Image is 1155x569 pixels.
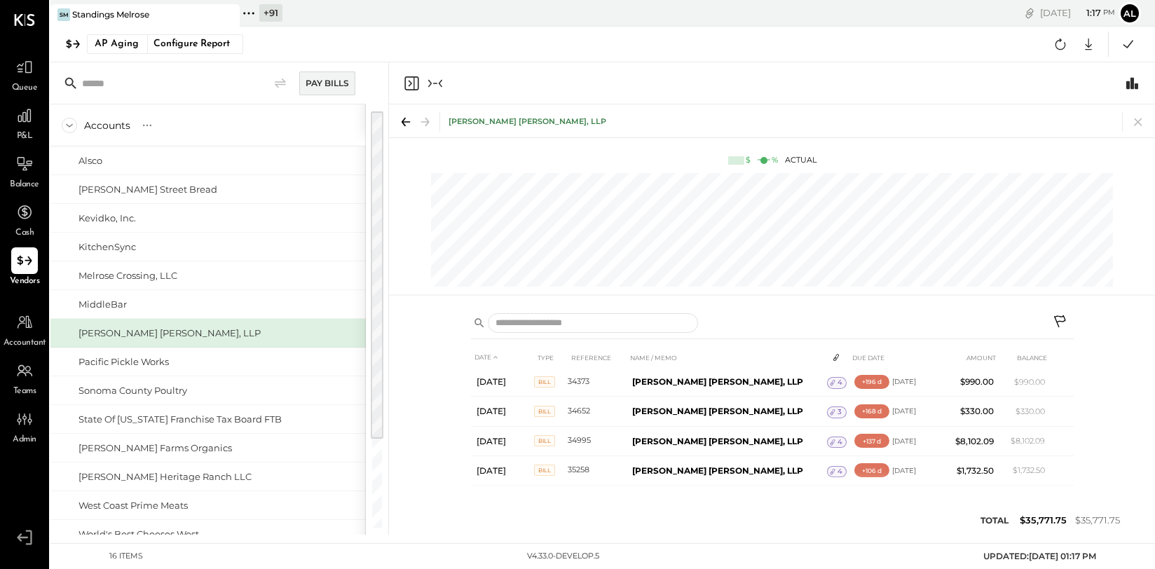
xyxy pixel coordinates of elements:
a: Accountant [1,309,48,350]
div: [DATE] [1040,6,1115,20]
span: 3 [838,407,842,417]
div: % [772,155,778,166]
th: BALANCE [999,345,1051,371]
b: [PERSON_NAME] [PERSON_NAME], LLP [632,406,803,416]
span: Accountant [4,337,46,350]
td: [DATE] [471,367,534,397]
button: Al [1119,2,1141,25]
div: [DATE] [892,437,916,446]
td: 34652 [568,397,627,426]
div: [DATE] [892,466,916,475]
a: Admin [1,406,48,446]
span: UPDATED: [DATE] 01:17 PM [983,551,1096,561]
span: Bill [534,435,555,446]
td: $1,732.50 [944,455,999,485]
div: [PERSON_NAME] Heritage Ranch LLC [78,470,252,484]
td: $8,102.09 [944,426,999,455]
td: 34373 [568,367,627,397]
button: AP AgingConfigure Report [87,34,243,54]
th: DATE [471,345,534,371]
td: $330.00 [999,397,1051,426]
td: $8,102.09 [999,426,1051,455]
td: $990.00 [944,367,999,397]
div: +106 d [854,463,889,477]
td: [DATE] [471,397,534,426]
span: Bill [534,406,555,417]
span: Teams [13,385,36,398]
div: +137 d [854,434,889,448]
span: 4 [838,467,842,477]
div: [DATE] [892,406,916,416]
button: Switch to Chart module [1124,75,1141,92]
th: NAME / MEMO [627,345,827,371]
div: West Coast Prime Meats [78,499,188,512]
span: Cash [15,227,34,240]
span: Queue [12,82,38,95]
div: Accounts [84,118,130,132]
th: REFERENCE [568,345,627,371]
div: +168 d [854,404,889,418]
div: MiddleBar [78,298,127,311]
div: SM [57,8,70,21]
div: copy link [1023,6,1037,20]
div: [DATE] [892,377,916,386]
b: [PERSON_NAME] [PERSON_NAME], LLP [632,436,803,446]
div: Pay Bills [299,71,355,95]
span: Bill [534,376,555,388]
div: [PERSON_NAME] Street Bread [78,183,217,196]
div: +196 d [854,375,889,389]
div: Sonoma County Poultry [78,384,187,397]
div: Pacific Pickle Works [78,355,169,369]
span: Balance [10,179,39,191]
td: [DATE] [471,426,534,455]
div: Alsco [78,154,102,167]
b: [PERSON_NAME] [PERSON_NAME], LLP [632,376,803,387]
span: Vendors [10,275,40,288]
th: DUE DATE [849,345,944,371]
span: Bill [534,465,555,476]
td: 35258 [568,455,627,485]
td: $330.00 [944,397,999,426]
span: 4 [838,437,842,447]
a: Cash [1,199,48,240]
div: 16 items [109,551,143,562]
a: Teams [1,357,48,398]
div: [PERSON_NAME] [PERSON_NAME], LLP [78,327,261,340]
b: [PERSON_NAME] [PERSON_NAME], LLP [632,465,803,476]
td: 34995 [568,426,627,455]
div: Actual [728,155,816,166]
div: $ [746,155,751,166]
div: Melrose Crossing, LLC [78,269,177,282]
td: $990.00 [999,367,1051,397]
button: Collapse panel (e) [427,75,444,92]
div: Kevidko, Inc. [78,212,136,225]
div: [PERSON_NAME] Farms Organics [78,441,232,455]
th: TYPE [534,345,568,371]
div: v 4.33.0-develop.5 [527,551,599,562]
span: P&L [17,130,33,143]
div: Standings Melrose [72,8,149,20]
td: $1,732.50 [999,455,1051,485]
span: Admin [13,434,36,446]
th: AMOUNT [944,345,999,371]
span: 4 [838,378,842,388]
button: Close panel [403,75,420,92]
a: Vendors [1,247,48,288]
div: World's Best Cheeses West [78,528,199,541]
div: State Of [US_STATE] Franchise Tax Board FTB [78,413,282,426]
div: [PERSON_NAME] [PERSON_NAME], LLP [449,116,606,128]
a: P&L [1,102,48,143]
div: Configure Report [147,35,235,53]
a: Balance [1,151,48,191]
td: [DATE] [471,455,534,485]
a: Queue [1,54,48,95]
div: AP Aging [95,33,139,55]
div: KitchenSync [78,240,136,254]
div: + 91 [259,4,282,22]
